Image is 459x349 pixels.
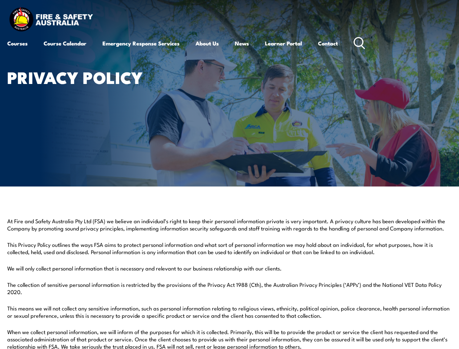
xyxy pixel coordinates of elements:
a: Emergency Response Services [102,35,180,52]
p: We will only collect personal information that is necessary and relevant to our business relation... [7,265,452,272]
p: This Privacy Policy outlines the ways FSA aims to protect personal information and what sort of p... [7,241,452,256]
a: Courses [7,35,28,52]
a: Contact [318,35,338,52]
a: About Us [196,35,219,52]
a: News [235,35,249,52]
p: At Fire and Safety Australia Pty Ltd (FSA) we believe an individual’s right to keep their persona... [7,217,452,232]
p: This means we will not collect any sensitive information, such as personal information relating t... [7,305,452,319]
a: Course Calendar [44,35,86,52]
h1: Privacy Policy [7,70,187,84]
p: The collection of sensitive personal information is restricted by the provisions of the Privacy A... [7,281,452,296]
a: Learner Portal [265,35,302,52]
